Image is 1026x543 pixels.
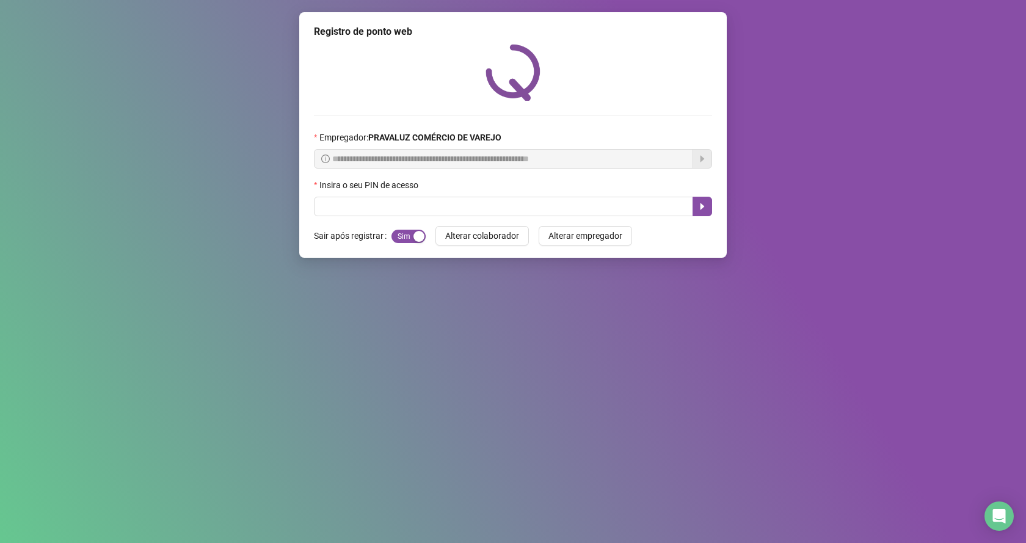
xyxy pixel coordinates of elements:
[319,131,501,144] span: Empregador :
[314,226,391,246] label: Sair após registrar
[697,202,707,211] span: caret-right
[321,155,330,163] span: info-circle
[445,229,519,242] span: Alterar colaborador
[368,133,501,142] strong: PRAVALUZ COMÉRCIO DE VAREJO
[314,178,426,192] label: Insira o seu PIN de acesso
[984,501,1014,531] div: Open Intercom Messenger
[539,226,632,246] button: Alterar empregador
[435,226,529,246] button: Alterar colaborador
[314,24,712,39] div: Registro de ponto web
[486,44,540,101] img: QRPoint
[548,229,622,242] span: Alterar empregador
